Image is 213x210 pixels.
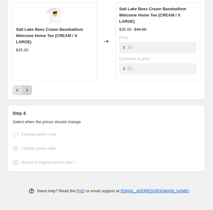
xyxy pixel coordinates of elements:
[21,132,56,137] span: Change prices now
[37,189,77,193] span: Need help? Read the
[119,7,186,24] span: Salt Lake Bees Cream Baseballism Welcome Home Tee (CREAM / X LARGE)
[21,146,56,151] span: Change prices later
[12,85,32,95] nav: Pagination
[123,66,125,71] span: $
[16,47,28,53] div: $45.00
[134,26,147,33] strike: $45.00
[119,26,132,33] div: $36.00
[12,110,200,116] h2: Step 4.
[16,27,83,44] span: Salt Lake Bees Cream Baseballism Welcome Home Tee (CREAM / X LARGE)
[22,85,32,95] button: Next
[119,56,150,61] span: Compare at price
[85,189,121,193] span: or email support at
[119,35,128,40] span: Price
[121,189,189,193] a: [EMAIL_ADDRESS][DOMAIN_NAME]
[12,85,22,95] button: Previous
[21,160,75,165] span: Revert to original prices later?
[12,119,200,125] p: Select when the prices should change
[123,45,125,50] span: $
[77,189,85,193] a: FAQ
[46,6,64,25] img: 0N9A1375_80x.jpg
